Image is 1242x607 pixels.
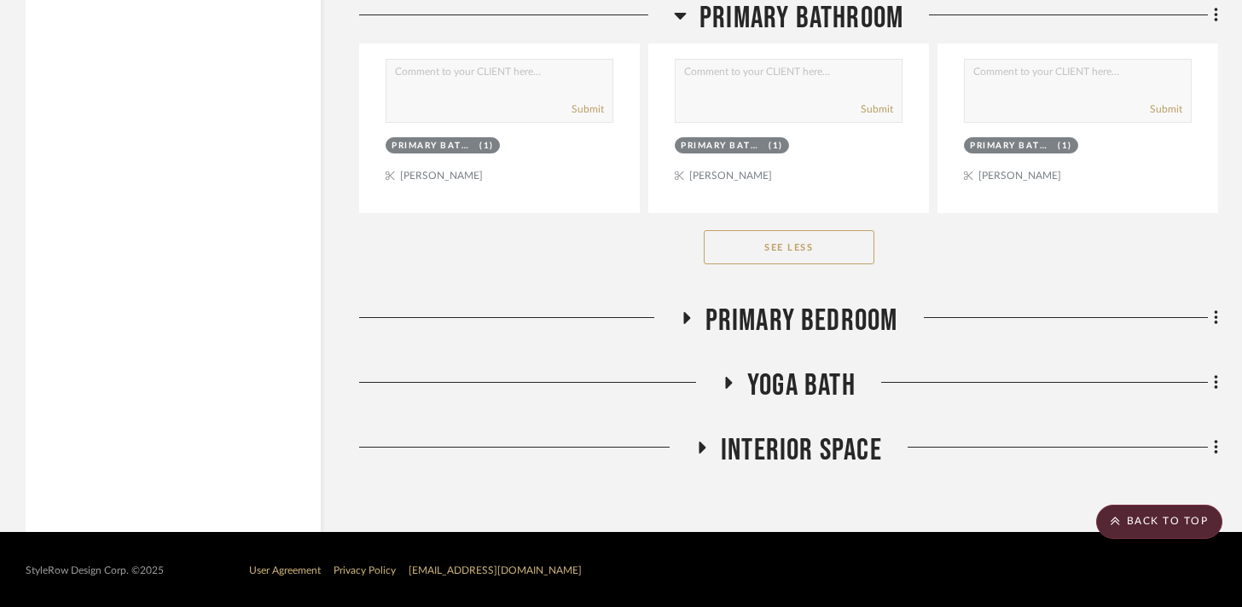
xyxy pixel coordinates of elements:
a: Privacy Policy [334,565,396,575]
span: Yoga Bath [747,367,856,404]
div: Primary Bathroom [970,140,1053,153]
div: StyleRow Design Corp. ©2025 [26,564,164,577]
button: Submit [861,101,893,117]
div: Primary Bathroom [392,140,475,153]
button: Submit [1150,101,1182,117]
span: Interior Space [721,432,882,469]
span: Primary Bedroom [705,303,898,339]
a: User Agreement [249,565,321,575]
div: (1) [479,140,494,153]
div: Primary Bathroom [681,140,764,153]
button: See Less [704,230,874,264]
div: (1) [1058,140,1072,153]
div: (1) [769,140,783,153]
scroll-to-top-button: BACK TO TOP [1096,505,1222,539]
a: [EMAIL_ADDRESS][DOMAIN_NAME] [409,565,582,575]
button: Submit [572,101,604,117]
